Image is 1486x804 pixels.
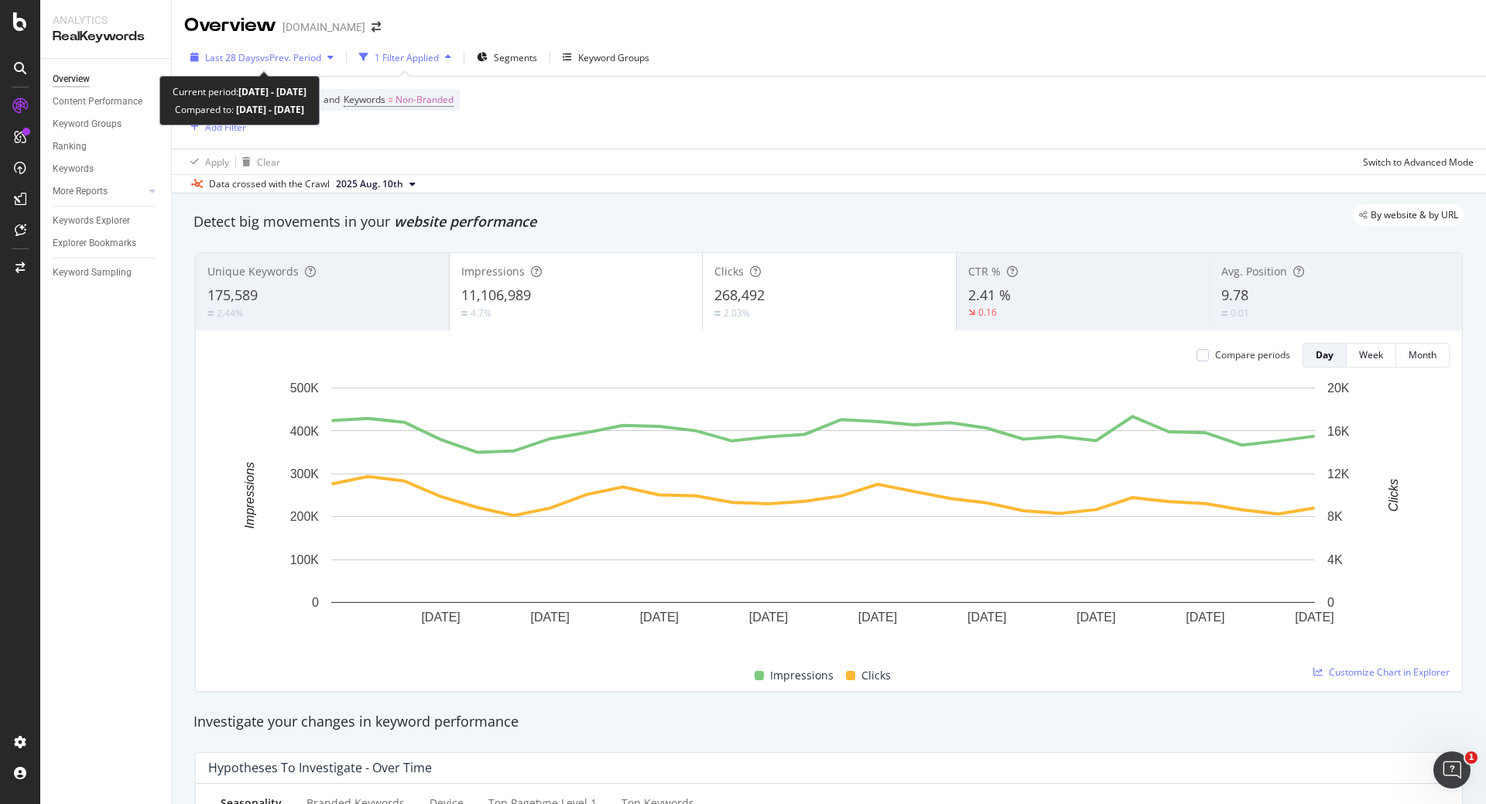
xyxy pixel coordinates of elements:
span: 268,492 [714,286,765,304]
div: Week [1359,348,1383,361]
div: legacy label [1353,204,1464,226]
span: vs Prev. Period [260,51,321,64]
text: 12K [1327,467,1350,481]
img: Equal [461,311,467,316]
span: 1 [1465,751,1477,764]
div: 0.16 [978,306,997,319]
span: Avg. Position [1221,264,1287,279]
text: [DATE] [858,611,897,624]
span: 175,589 [207,286,258,304]
text: 20K [1327,381,1350,395]
text: [DATE] [421,611,460,624]
text: [DATE] [1077,611,1115,624]
div: 1 Filter Applied [375,51,439,64]
button: Clear [236,149,280,174]
text: [DATE] [640,611,679,624]
text: 400K [290,424,320,437]
span: CTR % [968,264,1001,279]
a: Customize Chart in Explorer [1313,665,1450,679]
span: Unique Keywords [207,264,299,279]
a: Keywords [53,161,160,177]
span: Clicks [714,264,744,279]
div: Compare periods [1215,348,1290,361]
div: Compared to: [175,101,304,118]
button: Day [1303,343,1347,368]
span: = [388,93,393,106]
text: [DATE] [531,611,570,624]
text: [DATE] [1186,611,1224,624]
div: 2.44% [217,306,243,320]
span: Customize Chart in Explorer [1329,665,1450,679]
div: Hypotheses to Investigate - Over Time [208,760,432,775]
span: Clicks [861,666,891,685]
div: Keywords Explorer [53,213,130,229]
a: Keyword Sampling [53,265,160,281]
button: Switch to Advanced Mode [1357,149,1474,174]
div: arrow-right-arrow-left [371,22,381,33]
a: Keyword Groups [53,116,160,132]
div: Keyword Groups [53,116,122,132]
a: Ranking [53,139,160,155]
text: [DATE] [749,611,788,624]
text: Clicks [1387,479,1400,512]
div: Ranking [53,139,87,155]
span: Impressions [770,666,834,685]
button: Last 28 DaysvsPrev. Period [184,45,340,70]
div: RealKeywords [53,28,159,46]
span: 2025 Aug. 10th [336,177,403,191]
span: and [324,93,340,106]
span: 9.78 [1221,286,1248,304]
img: Equal [1221,311,1227,316]
a: Keywords Explorer [53,213,160,229]
a: More Reports [53,183,145,200]
div: Add Filter [205,121,246,134]
span: Non-Branded [395,89,454,111]
text: 16K [1327,424,1350,437]
text: 200K [290,510,320,523]
iframe: Intercom live chat [1433,751,1471,789]
text: [DATE] [967,611,1006,624]
button: 1 Filter Applied [353,45,457,70]
span: By website & by URL [1371,210,1458,220]
svg: A chart. [208,380,1438,648]
button: Month [1396,343,1450,368]
div: Analytics [53,12,159,28]
div: 0.01 [1231,306,1249,320]
b: [DATE] - [DATE] [238,85,306,98]
text: [DATE] [1295,611,1334,624]
span: 2.41 % [968,286,1011,304]
div: [DOMAIN_NAME] [282,19,365,35]
div: Month [1409,348,1436,361]
div: More Reports [53,183,108,200]
button: Week [1347,343,1396,368]
button: Add Filter [184,118,246,136]
div: Overview [184,12,276,39]
text: Impressions [243,462,256,529]
div: Investigate your changes in keyword performance [193,712,1464,732]
text: 8K [1327,510,1343,523]
div: 4.7% [471,306,491,320]
img: Equal [714,311,721,316]
a: Overview [53,71,160,87]
text: 300K [290,467,320,481]
text: 500K [290,381,320,395]
div: Clear [257,156,280,169]
div: Explorer Bookmarks [53,235,136,251]
button: 2025 Aug. 10th [330,175,422,193]
div: Content Performance [53,94,142,110]
div: Keyword Sampling [53,265,132,281]
div: Switch to Advanced Mode [1363,156,1474,169]
text: 4K [1327,553,1343,566]
div: Apply [205,156,229,169]
div: 2.03% [724,306,750,320]
span: 11,106,989 [461,286,531,304]
img: Equal [207,311,214,316]
button: Segments [471,45,543,70]
text: 0 [312,596,319,609]
div: Data crossed with the Crawl [209,177,330,191]
button: Keyword Groups [556,45,656,70]
span: Keywords [344,93,385,106]
div: Keyword Groups [578,51,649,64]
span: Last 28 Days [205,51,260,64]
